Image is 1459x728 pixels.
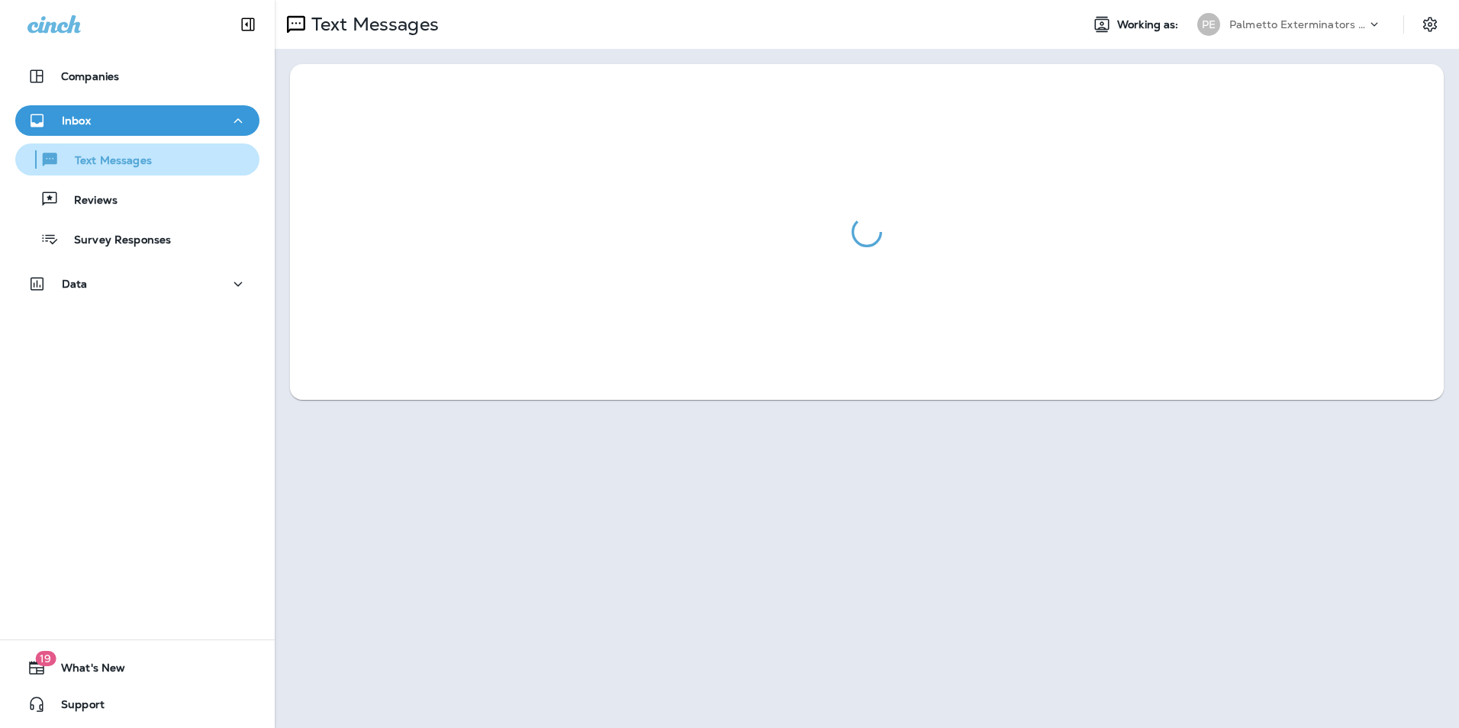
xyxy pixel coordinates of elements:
p: Companies [61,70,119,82]
span: Support [46,698,105,717]
p: Text Messages [305,13,439,36]
button: 19What's New [15,652,259,683]
span: What's New [46,662,125,680]
button: Settings [1416,11,1444,38]
p: Data [62,278,88,290]
p: Reviews [59,194,118,208]
button: Survey Responses [15,223,259,255]
button: Data [15,269,259,299]
button: Text Messages [15,143,259,176]
p: Survey Responses [59,234,171,248]
span: Working as: [1117,18,1182,31]
button: Companies [15,61,259,92]
span: 19 [35,651,56,666]
button: Support [15,689,259,720]
p: Inbox [62,114,91,127]
button: Collapse Sidebar [227,9,269,40]
p: Palmetto Exterminators LLC [1229,18,1367,31]
div: PE [1197,13,1220,36]
button: Inbox [15,105,259,136]
p: Text Messages [60,154,152,169]
button: Reviews [15,183,259,215]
